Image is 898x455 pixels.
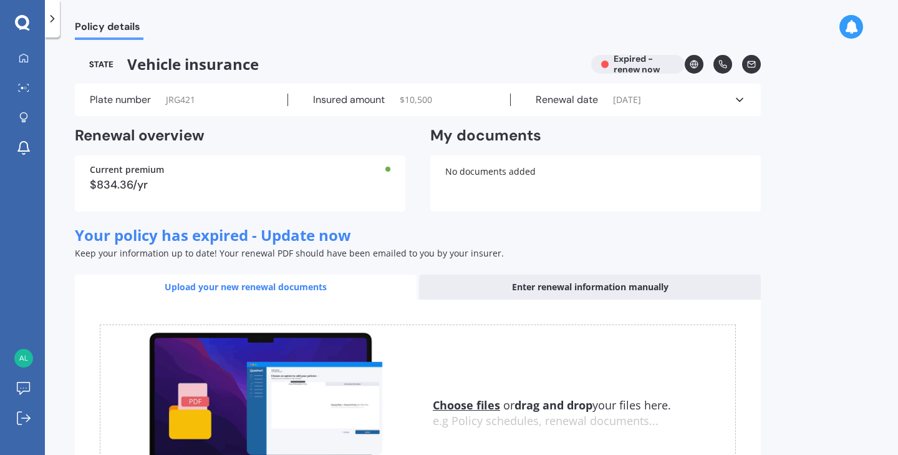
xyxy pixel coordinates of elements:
[400,94,432,106] span: $ 10,500
[536,94,598,106] label: Renewal date
[313,94,385,106] label: Insured amount
[166,94,195,106] span: JRG421
[613,94,641,106] span: [DATE]
[90,179,390,190] div: $834.36/yr
[433,398,500,413] u: Choose files
[430,126,541,145] h2: My documents
[14,349,33,368] img: fe2389c2a827dff22c6613c5620445ed
[433,398,671,413] span: or your files here.
[75,247,504,259] span: Keep your information up to date! Your renewal PDF should have been emailed to you by your insurer.
[75,55,127,74] img: State-text-1.webp
[75,126,405,145] h2: Renewal overview
[75,275,417,300] div: Upload your new renewal documents
[419,275,761,300] div: Enter renewal information manually
[430,155,761,212] div: No documents added
[90,165,390,174] div: Current premium
[90,94,151,106] label: Plate number
[75,55,581,74] span: Vehicle insurance
[514,398,592,413] b: drag and drop
[75,21,143,37] span: Policy details
[75,225,351,245] span: Your policy has expired - Update now
[433,414,735,428] div: e.g Policy schedules, renewal documents...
